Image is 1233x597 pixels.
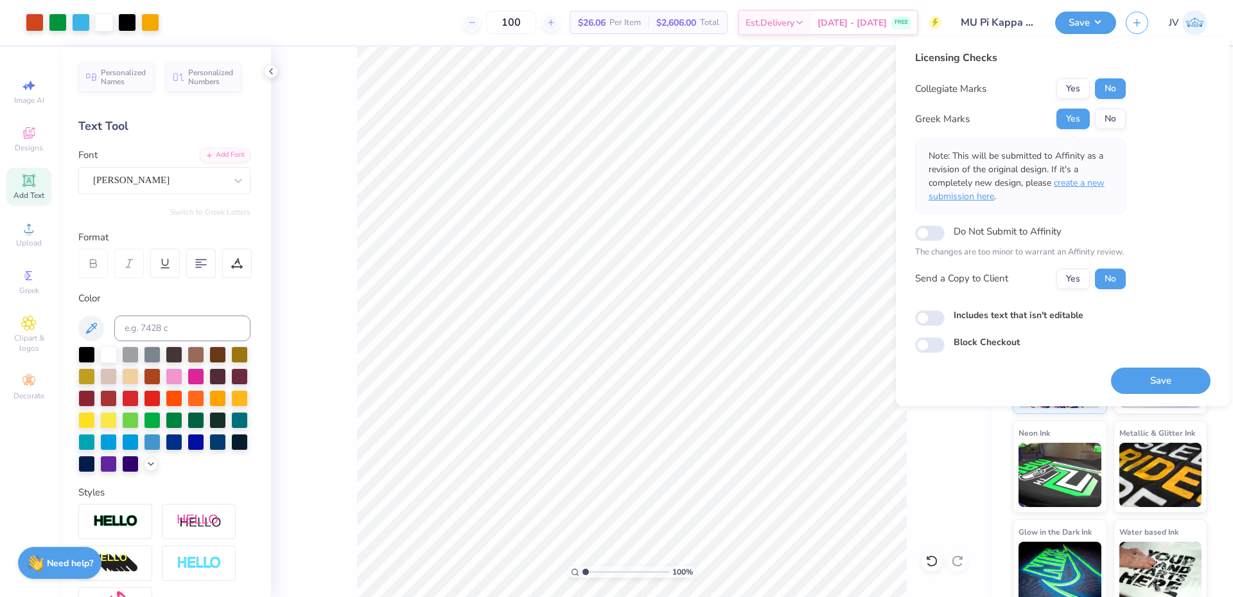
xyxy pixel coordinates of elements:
[929,149,1112,203] p: Note: This will be submitted to Affinity as a revision of the original design. If it's a complete...
[954,308,1083,322] label: Includes text that isn't editable
[1169,10,1207,35] a: JV
[895,18,908,27] span: FREE
[78,485,250,500] div: Styles
[13,391,44,401] span: Decorate
[200,148,250,163] div: Add Font
[1095,109,1126,129] button: No
[1019,443,1101,507] img: Neon Ink
[1055,12,1116,34] button: Save
[486,11,536,34] input: – –
[78,230,252,245] div: Format
[954,223,1062,240] label: Do Not Submit to Affinity
[93,514,138,529] img: Stroke
[1056,109,1090,129] button: Yes
[177,556,222,571] img: Negative Space
[1095,78,1126,99] button: No
[1169,15,1179,30] span: JV
[93,553,138,574] img: 3d Illusion
[818,16,887,30] span: [DATE] - [DATE]
[101,68,146,86] span: Personalized Names
[954,335,1020,349] label: Block Checkout
[951,10,1045,35] input: Untitled Design
[1056,269,1090,289] button: Yes
[19,285,39,296] span: Greek
[177,513,222,530] img: Shadow
[1182,10,1207,35] img: Jo Vincent
[1119,426,1195,440] span: Metallic & Glitter Ink
[16,238,42,248] span: Upload
[578,16,606,30] span: $26.06
[6,333,51,353] span: Clipart & logos
[1119,525,1178,539] span: Water based Ink
[188,68,234,86] span: Personalized Numbers
[1019,525,1092,539] span: Glow in the Dark Ink
[915,246,1126,259] p: The changes are too minor to warrant an Affinity review.
[746,16,794,30] span: Est. Delivery
[170,207,250,217] button: Switch to Greek Letters
[15,143,43,153] span: Designs
[1111,368,1211,394] button: Save
[915,112,970,127] div: Greek Marks
[1056,78,1090,99] button: Yes
[1019,426,1050,440] span: Neon Ink
[609,16,641,30] span: Per Item
[672,566,693,578] span: 100 %
[915,271,1008,286] div: Send a Copy to Client
[1095,269,1126,289] button: No
[47,557,93,569] strong: Need help?
[656,16,696,30] span: $2,606.00
[78,148,98,163] label: Font
[78,291,250,306] div: Color
[14,95,44,105] span: Image AI
[700,16,719,30] span: Total
[915,82,986,96] div: Collegiate Marks
[915,50,1126,66] div: Licensing Checks
[114,316,250,341] input: e.g. 7428 c
[13,190,44,200] span: Add Text
[78,118,250,135] div: Text Tool
[1119,443,1202,507] img: Metallic & Glitter Ink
